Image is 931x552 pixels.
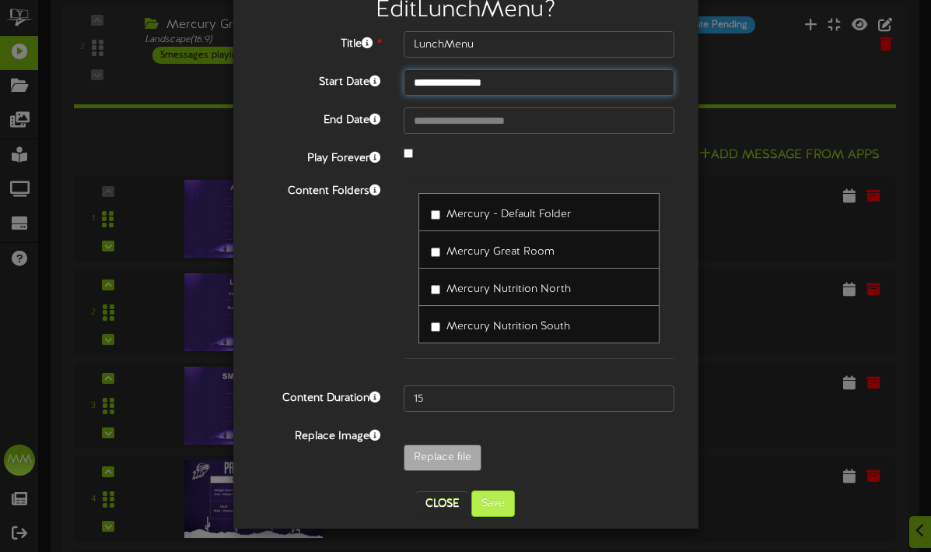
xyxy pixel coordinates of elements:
label: Content Duration [245,385,392,406]
label: Play Forever [245,146,392,167]
button: Save [471,490,515,517]
label: Content Folders [245,178,392,199]
label: Title [245,31,392,52]
span: Mercury Nutrition South [446,321,570,332]
input: 15 [404,385,675,412]
label: Start Date [245,69,392,90]
label: End Date [245,107,392,128]
input: Mercury - Default Folder [431,210,440,220]
span: Mercury - Default Folder [446,209,571,220]
input: Title [404,31,675,58]
input: Mercury Great Room [431,248,440,257]
input: Mercury Nutrition South [431,322,440,332]
span: Mercury Great Room [446,246,555,258]
button: Close [416,491,468,516]
label: Replace Image [245,424,392,445]
input: Mercury Nutrition North [431,285,440,294]
span: Mercury Nutrition North [446,283,571,295]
